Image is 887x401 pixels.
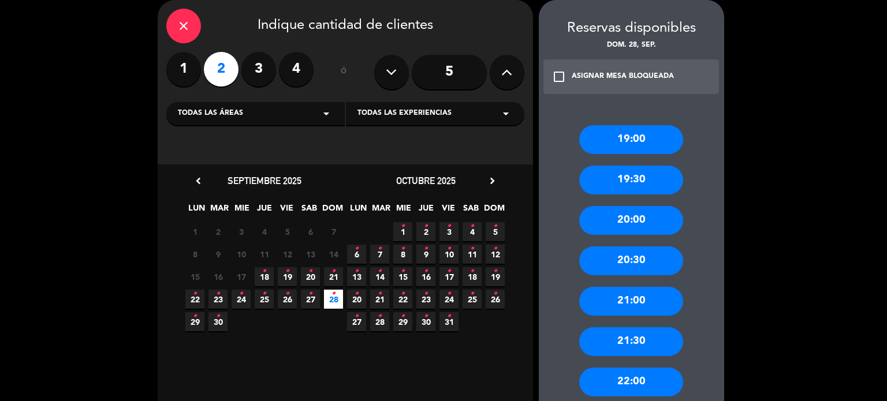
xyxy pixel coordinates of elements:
[370,245,389,264] span: 7
[370,267,389,286] span: 14
[470,239,474,258] i: •
[308,262,312,280] i: •
[424,239,428,258] i: •
[262,284,266,303] i: •
[378,262,382,280] i: •
[401,262,405,280] i: •
[255,245,274,264] span: 11
[279,52,314,87] label: 4
[262,262,266,280] i: •
[228,175,301,186] span: septiembre 2025
[401,307,405,325] i: •
[347,267,366,286] span: 13
[424,217,428,235] i: •
[357,108,452,119] span: Todas las experiencias
[484,201,503,220] span: DOM
[416,267,435,286] span: 16
[166,9,524,43] div: Indique cantidad de clientes
[499,107,513,121] i: arrow_drop_down
[185,222,204,241] span: 1
[572,71,674,83] div: ASIGNAR MESA BLOQUEADA
[424,284,428,303] i: •
[401,284,405,303] i: •
[285,262,289,280] i: •
[208,267,228,286] span: 16
[178,108,243,119] span: Todas las áreas
[185,245,204,264] span: 8
[208,222,228,241] span: 2
[439,245,459,264] span: 10
[371,201,390,220] span: MAR
[255,267,274,286] span: 18
[347,290,366,309] span: 20
[493,262,497,280] i: •
[239,284,243,303] i: •
[447,262,451,280] i: •
[416,201,435,220] span: JUE
[193,284,197,303] i: •
[278,290,297,309] span: 26
[232,201,251,220] span: MIE
[463,267,482,286] span: 18
[378,284,382,303] i: •
[255,222,274,241] span: 4
[378,307,382,325] i: •
[216,284,220,303] i: •
[461,201,480,220] span: SAB
[322,201,341,220] span: DOM
[486,290,505,309] span: 26
[193,307,197,325] i: •
[355,262,359,280] i: •
[347,312,366,331] span: 27
[470,284,474,303] i: •
[185,267,204,286] span: 15
[439,290,459,309] span: 24
[439,222,459,241] span: 3
[255,290,274,309] span: 25
[185,312,204,331] span: 29
[539,17,724,40] div: Reservas disponibles
[416,290,435,309] span: 23
[241,52,276,87] label: 3
[185,290,204,309] span: 22
[394,201,413,220] span: MIE
[486,245,505,264] span: 12
[579,206,683,235] div: 20:00
[393,222,412,241] span: 1
[301,245,320,264] span: 13
[187,201,206,220] span: LUN
[447,284,451,303] i: •
[447,217,451,235] i: •
[401,217,405,235] i: •
[325,52,363,92] div: ó
[324,267,343,286] span: 21
[204,52,238,87] label: 2
[331,262,336,280] i: •
[232,267,251,286] span: 17
[210,201,229,220] span: MAR
[208,312,228,331] span: 30
[355,239,359,258] i: •
[493,284,497,303] i: •
[208,290,228,309] span: 23
[486,175,498,187] i: chevron_right
[470,262,474,280] i: •
[301,290,320,309] span: 27
[278,245,297,264] span: 12
[301,267,320,286] span: 20
[539,40,724,51] div: dom. 28, sep.
[439,312,459,331] span: 31
[416,245,435,264] span: 9
[378,239,382,258] i: •
[355,307,359,325] i: •
[463,290,482,309] span: 25
[486,222,505,241] span: 5
[579,368,683,396] div: 22:00
[439,201,458,220] span: VIE
[208,245,228,264] span: 9
[278,267,297,286] span: 19
[370,312,389,331] span: 28
[232,290,251,309] span: 24
[393,312,412,331] span: 29
[285,284,289,303] i: •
